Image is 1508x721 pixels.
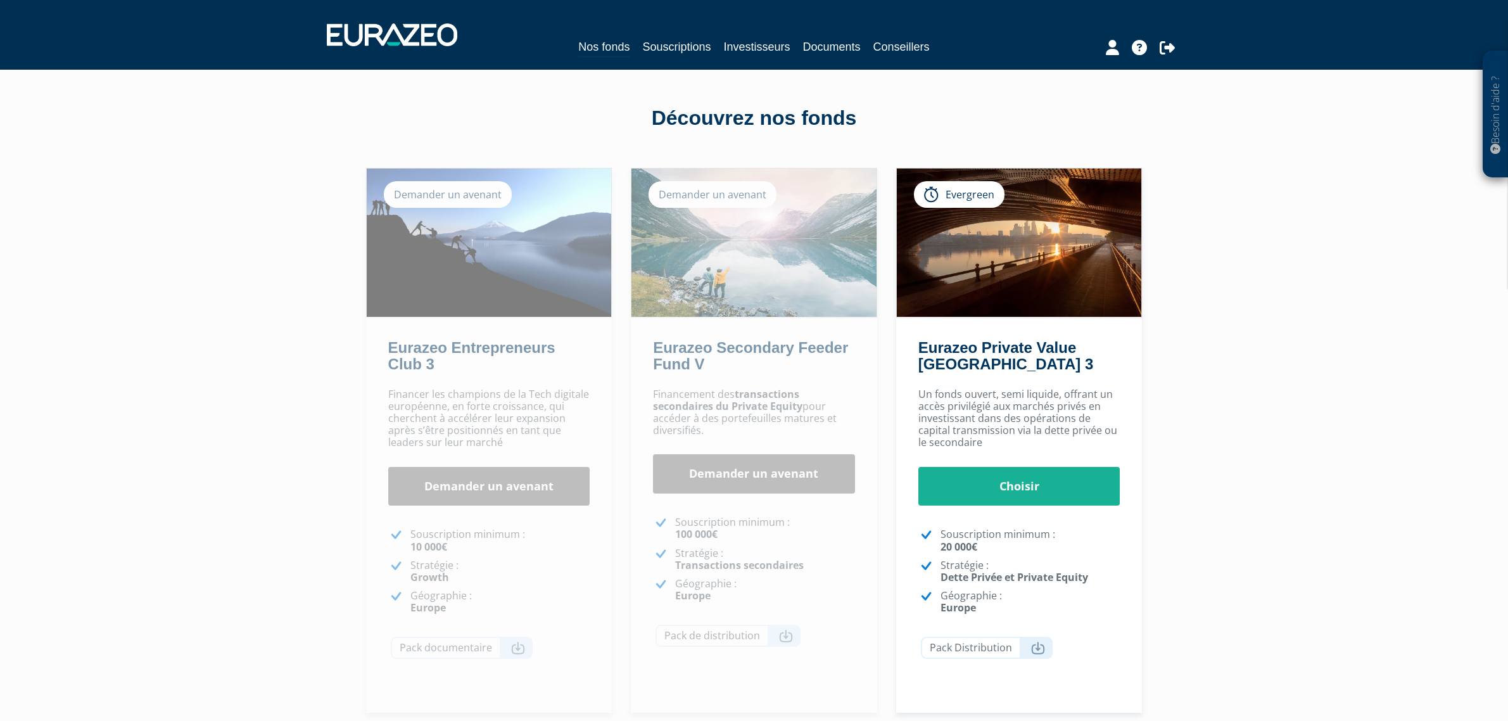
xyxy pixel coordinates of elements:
[675,527,718,541] strong: 100 000€
[941,559,1120,584] p: Stratégie :
[918,339,1093,373] a: Eurazeo Private Value [GEOGRAPHIC_DATA] 3
[653,388,855,437] p: Financement des pour accéder à des portefeuilles matures et diversifiés.
[393,104,1115,133] div: Découvrez nos fonds
[631,169,877,317] img: Eurazeo Secondary Feeder Fund V
[410,540,447,554] strong: 10 000€
[803,38,861,56] a: Documents
[918,388,1120,449] p: Un fonds ouvert, semi liquide, offrant un accès privilégié aux marchés privés en investissant dan...
[941,540,977,554] strong: 20 000€
[642,38,711,56] a: Souscriptions
[941,528,1120,552] p: Souscription minimum :
[578,38,630,58] a: Nos fonds
[410,528,590,552] p: Souscription minimum :
[921,637,1053,659] a: Pack Distribution
[723,38,790,56] a: Investisseurs
[656,625,801,647] a: Pack de distribution
[941,570,1088,584] strong: Dette Privée et Private Equity
[410,601,446,615] strong: Europe
[391,637,533,659] a: Pack documentaire
[653,387,802,413] strong: transactions secondaires du Private Equity
[675,547,855,571] p: Stratégie :
[675,578,855,602] p: Géographie :
[653,454,855,494] a: Demander un avenant
[941,601,976,615] strong: Europe
[410,559,590,584] p: Stratégie :
[873,38,930,56] a: Conseillers
[675,558,804,572] strong: Transactions secondaires
[410,590,590,614] p: Géographie :
[918,467,1120,506] a: Choisir
[327,23,457,46] img: 1732889491-logotype_eurazeo_blanc_rvb.png
[1488,58,1503,172] p: Besoin d'aide ?
[410,570,449,584] strong: Growth
[367,169,612,317] img: Eurazeo Entrepreneurs Club 3
[384,181,512,208] div: Demander un avenant
[914,181,1004,208] div: Evergreen
[388,388,590,449] p: Financer les champions de la Tech digitale européenne, en forte croissance, qui cherchent à accél...
[941,590,1120,614] p: Géographie :
[675,516,855,540] p: Souscription minimum :
[675,589,711,603] strong: Europe
[388,339,555,373] a: Eurazeo Entrepreneurs Club 3
[388,467,590,506] a: Demander un avenant
[649,181,776,208] div: Demander un avenant
[653,339,848,373] a: Eurazeo Secondary Feeder Fund V
[897,169,1142,317] img: Eurazeo Private Value Europe 3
